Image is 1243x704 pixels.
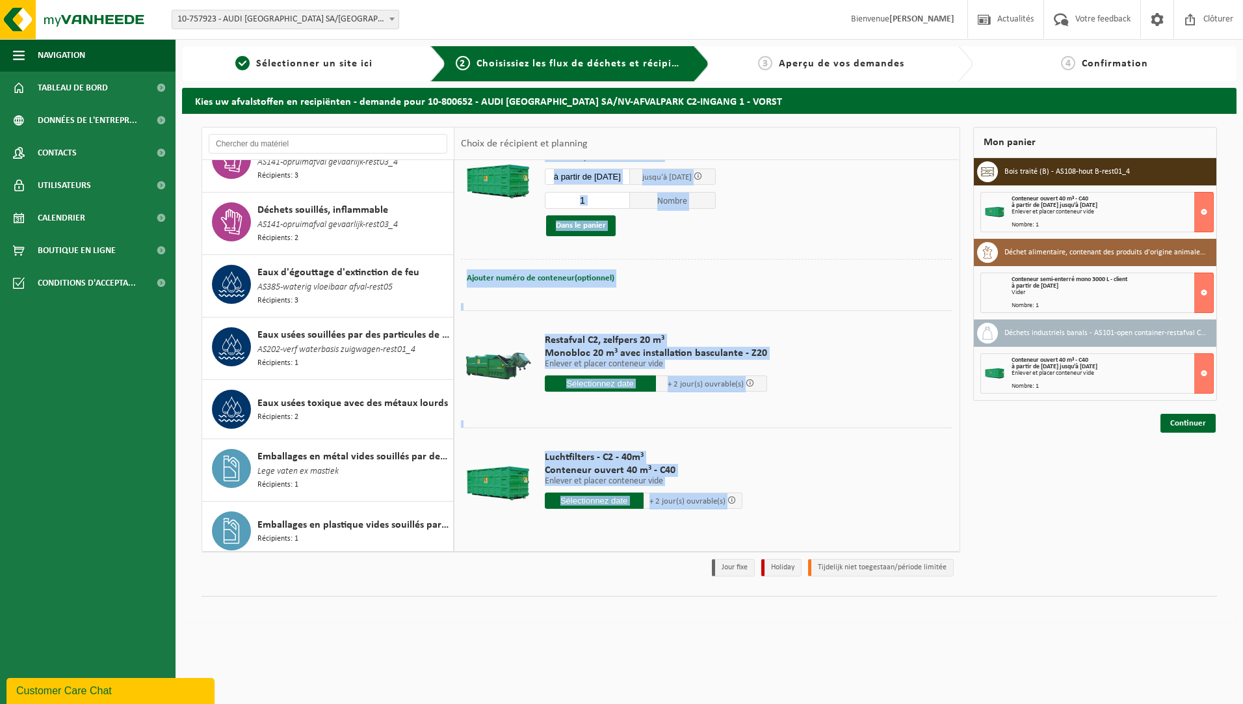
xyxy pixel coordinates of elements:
[642,173,692,182] span: jusqu'à [DATE]
[202,439,454,502] button: Emballages en métal vides souillés par des substances dangereuses Lege vaten ex mastiek Récipient...
[257,449,450,465] span: Emballages en métal vides souillés par des substances dangereuses
[182,88,1236,113] h2: Kies uw afvalstoffen en recipiënten - demande pour 10-800652 - AUDI [GEOGRAPHIC_DATA] SA/NV-AFVAL...
[761,559,802,576] li: Holiday
[257,295,298,307] span: Récipients: 3
[712,559,755,576] li: Jour fixe
[257,170,298,182] span: Récipients: 3
[202,380,454,439] button: Eaux usées toxique avec des métaux lourds Récipients: 2
[1061,56,1075,70] span: 4
[38,104,137,137] span: Données de l'entrepr...
[1012,202,1097,209] strong: à partir de [DATE] jusqu'à [DATE]
[38,267,136,299] span: Conditions d'accepta...
[235,56,250,70] span: 1
[1012,276,1127,283] span: Conteneur semi-enterré mono 3000 L - client
[973,127,1218,158] div: Mon panier
[38,137,77,169] span: Contacts
[545,360,767,369] p: Enlever et placer conteneur vide
[546,215,616,236] button: Dans le panier
[257,411,298,424] span: Récipients: 2
[1012,370,1214,377] div: Enlever et placer conteneur vide
[38,234,116,267] span: Boutique en ligne
[1012,363,1097,370] strong: à partir de [DATE] jusqu'à [DATE]
[257,396,448,411] span: Eaux usées toxique avec des métaux lourds
[257,343,415,357] span: AS202-verf waterbasis zuigwagen-rest01_4
[545,347,767,360] span: Monobloc 20 m³ avec installation basculante - Z20
[668,380,744,388] span: + 2 jour(s) ouvrable(s)
[257,232,298,245] span: Récipients: 2
[202,130,454,193] button: Déchets souillés par différents déchets dangereux AS141-opruimafval gevaarlijk-rest03_4 Récipient...
[38,39,85,72] span: Navigation
[545,169,631,185] input: Sélectionnez date
[545,477,742,486] p: Enlever et placer conteneur vide
[454,128,594,160] div: Choix de récipient et planning
[257,202,388,218] span: Déchets souillés, inflammable
[758,56,772,70] span: 3
[1012,209,1214,215] div: Enlever et placer conteneur vide
[545,375,656,392] input: Sélectionnez date
[1004,242,1207,263] h3: Déchet alimentaire, contenant des produits d'origine animale, non emballé, catégorie 3 - AS146-ke...
[1012,222,1214,228] div: Nombre: 1
[1012,282,1058,290] strong: à partir de [DATE]
[1160,414,1216,433] a: Continuer
[1082,59,1148,69] span: Confirmation
[202,255,454,318] button: Eaux d'égouttage d'extinction de feu AS385-waterig vloeibaar afval-rest05 Récipients: 3
[256,59,373,69] span: Sélectionner un site ici
[649,497,726,506] span: + 2 jour(s) ouvrable(s)
[545,493,644,509] input: Sélectionnez date
[1012,195,1088,202] span: Conteneur ouvert 40 m³ - C40
[257,357,298,370] span: Récipients: 1
[1012,290,1214,296] div: Vider
[257,265,419,280] span: Eaux d'égouttage d'extinction de feu
[257,465,339,479] span: Lege vaten ex mastiek
[467,274,614,282] span: Ajouter numéro de conteneur(optionnel)
[172,10,399,29] span: 10-757923 - AUDI BRUSSELS SA/NV - VORST
[545,451,742,464] span: Luchtfilters - C2 - 40m³
[209,134,447,154] input: Chercher du matériel
[630,192,716,209] span: Nombre
[257,517,450,533] span: Emballages en plastique vides souillés par des substances dangereuses
[202,502,454,561] button: Emballages en plastique vides souillés par des substances dangereuses Récipients: 1
[202,193,454,255] button: Déchets souillés, inflammable AS141-opruimafval gevaarlijk-rest03_4 Récipients: 2
[38,169,91,202] span: Utilisateurs
[257,218,398,232] span: AS141-opruimafval gevaarlijk-rest03_4
[38,202,85,234] span: Calendrier
[257,533,298,545] span: Récipients: 1
[189,56,420,72] a: 1Sélectionner un site ici
[545,334,767,347] span: Restafval C2, zelfpers 20 m³
[477,59,693,69] span: Choisissiez les flux de déchets et récipients
[1012,303,1214,309] div: Nombre: 1
[1012,383,1214,390] div: Nombre: 1
[545,464,742,477] span: Conteneur ouvert 40 m³ - C40
[465,269,616,288] button: Ajouter numéro de conteneur(optionnel)
[889,14,954,24] strong: [PERSON_NAME]
[1012,357,1088,364] span: Conteneur ouvert 40 m³ - C40
[38,72,108,104] span: Tableau de bord
[1004,161,1130,182] h3: Bois traité (B) - AS108-hout B-rest01_4
[257,280,393,295] span: AS385-waterig vloeibaar afval-rest05
[7,675,217,704] iframe: chat widget
[202,318,454,380] button: Eaux usées souillées par des particules de peintures (base aqueuse) AS202-verf waterbasis zuigwag...
[808,559,954,576] li: Tijdelijk niet toegestaan/période limitée
[456,56,470,70] span: 2
[257,156,398,170] span: AS141-opruimafval gevaarlijk-rest03_4
[257,327,450,343] span: Eaux usées souillées par des particules de peintures (base aqueuse)
[257,479,298,491] span: Récipients: 1
[779,59,904,69] span: Aperçu de vos demandes
[1004,323,1207,344] h3: Déchets industriels banals - AS101-open container-restafval C2-rest05_4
